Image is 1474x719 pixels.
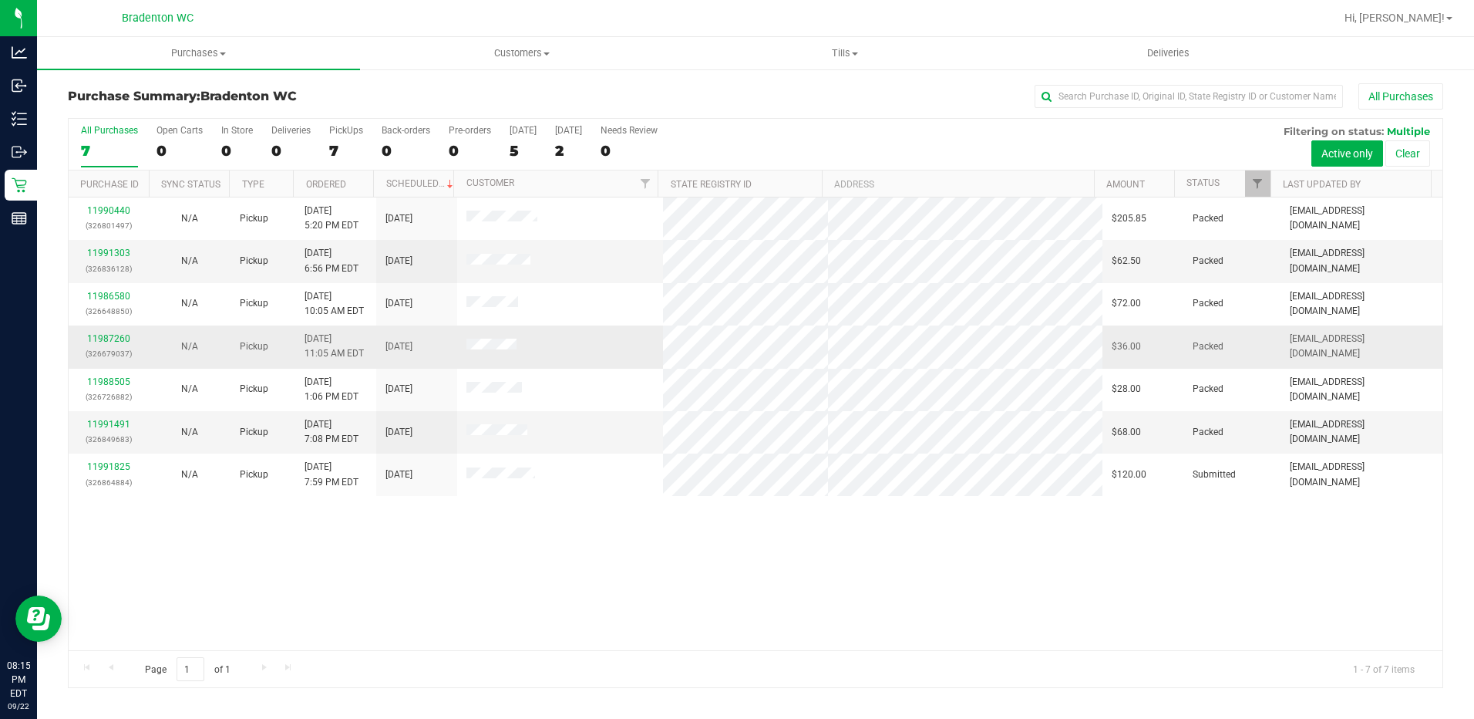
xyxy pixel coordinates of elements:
[1112,425,1141,440] span: $68.00
[449,125,491,136] div: Pre-orders
[329,125,363,136] div: PickUps
[1112,339,1141,354] span: $36.00
[1387,125,1430,137] span: Multiple
[361,46,682,60] span: Customers
[684,37,1007,69] a: Tills
[385,468,412,482] span: [DATE]
[87,376,130,387] a: 11988505
[181,383,198,394] span: Not Applicable
[161,179,220,190] a: Sync Status
[15,596,62,642] iframe: Resource center
[12,144,27,160] inline-svg: Outbound
[1344,12,1445,24] span: Hi, [PERSON_NAME]!
[1290,417,1433,447] span: [EMAIL_ADDRESS][DOMAIN_NAME]
[329,142,363,160] div: 7
[685,46,1006,60] span: Tills
[240,254,268,268] span: Pickup
[122,12,194,25] span: Bradenton WC
[7,659,30,700] p: 08:15 PM EDT
[1126,46,1210,60] span: Deliveries
[1290,289,1433,319] span: [EMAIL_ADDRESS][DOMAIN_NAME]
[601,125,658,136] div: Needs Review
[305,289,364,319] span: [DATE] 10:05 AM EDT
[181,425,198,440] button: N/A
[181,468,198,482] button: N/A
[1358,83,1443,110] button: All Purchases
[555,142,582,160] div: 2
[822,170,1094,197] th: Address
[449,142,491,160] div: 0
[181,211,198,226] button: N/A
[271,125,311,136] div: Deliveries
[12,78,27,93] inline-svg: Inbound
[181,427,198,437] span: Not Applicable
[305,460,358,489] span: [DATE] 7:59 PM EDT
[181,382,198,397] button: N/A
[81,142,138,160] div: 7
[1112,468,1146,482] span: $120.00
[181,213,198,224] span: Not Applicable
[386,178,456,189] a: Scheduled
[632,170,658,197] a: Filter
[181,254,198,268] button: N/A
[78,346,140,361] p: (326679037)
[87,205,130,216] a: 11990440
[305,375,358,404] span: [DATE] 1:06 PM EDT
[306,179,346,190] a: Ordered
[1311,140,1383,167] button: Active only
[87,333,130,344] a: 11987260
[1341,657,1427,680] span: 1 - 7 of 7 items
[240,211,268,226] span: Pickup
[1290,246,1433,275] span: [EMAIL_ADDRESS][DOMAIN_NAME]
[181,255,198,266] span: Not Applicable
[181,296,198,311] button: N/A
[7,700,30,712] p: 09/22
[181,469,198,480] span: Not Applicable
[1284,125,1384,137] span: Filtering on status:
[1193,382,1223,397] span: Packed
[305,246,358,275] span: [DATE] 6:56 PM EDT
[1193,339,1223,354] span: Packed
[1290,460,1433,489] span: [EMAIL_ADDRESS][DOMAIN_NAME]
[382,142,430,160] div: 0
[385,382,412,397] span: [DATE]
[240,382,268,397] span: Pickup
[181,339,198,354] button: N/A
[12,111,27,127] inline-svg: Inventory
[181,298,198,309] span: Not Applicable
[1283,179,1361,190] a: Last Updated By
[78,432,140,447] p: (326849683)
[305,204,358,233] span: [DATE] 5:20 PM EDT
[87,291,130,302] a: 11986580
[68,89,527,103] h3: Purchase Summary:
[37,37,360,69] a: Purchases
[1112,254,1141,268] span: $62.50
[382,125,430,136] div: Back-orders
[81,125,138,136] div: All Purchases
[240,296,268,311] span: Pickup
[271,142,311,160] div: 0
[156,142,203,160] div: 0
[242,179,264,190] a: Type
[385,211,412,226] span: [DATE]
[305,332,364,361] span: [DATE] 11:05 AM EDT
[221,142,253,160] div: 0
[385,425,412,440] span: [DATE]
[80,179,139,190] a: Purchase ID
[671,179,752,190] a: State Registry ID
[78,262,140,276] p: (326836128)
[555,125,582,136] div: [DATE]
[78,475,140,490] p: (326864884)
[510,142,537,160] div: 5
[12,177,27,193] inline-svg: Retail
[87,248,130,258] a: 11991303
[1290,204,1433,233] span: [EMAIL_ADDRESS][DOMAIN_NAME]
[1245,170,1270,197] a: Filter
[1035,85,1343,108] input: Search Purchase ID, Original ID, State Registry ID or Customer Name...
[1112,211,1146,226] span: $205.85
[1193,468,1236,482] span: Submitted
[1112,382,1141,397] span: $28.00
[12,211,27,226] inline-svg: Reports
[1112,296,1141,311] span: $72.00
[240,425,268,440] span: Pickup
